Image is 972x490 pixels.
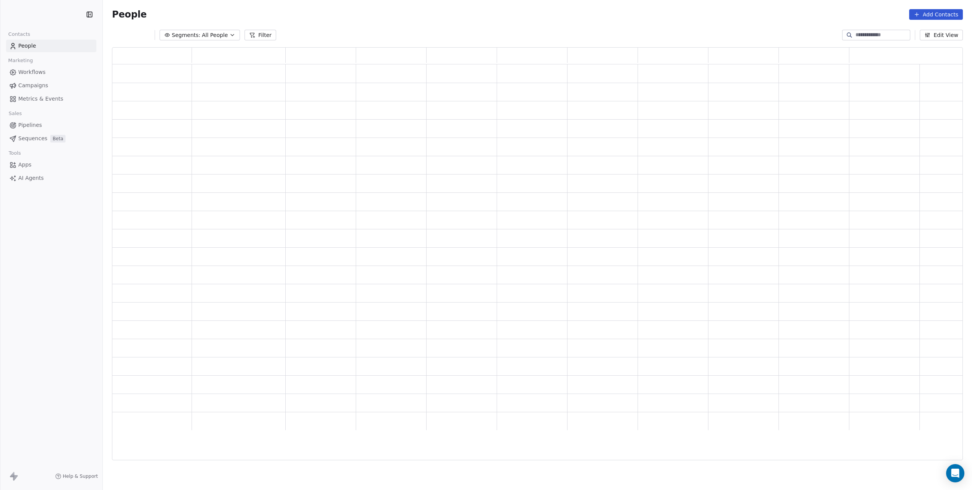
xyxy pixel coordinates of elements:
span: People [18,42,36,50]
button: Edit View [920,30,963,40]
a: Metrics & Events [6,93,96,105]
span: Workflows [18,68,46,76]
button: Add Contacts [909,9,963,20]
span: All People [202,31,228,39]
span: People [112,9,147,20]
a: Campaigns [6,79,96,92]
span: AI Agents [18,174,44,182]
span: Sales [5,108,25,119]
button: Filter [245,30,276,40]
span: Campaigns [18,82,48,90]
div: grid [112,64,963,461]
div: Open Intercom Messenger [946,464,964,482]
a: Help & Support [55,473,98,479]
a: AI Agents [6,172,96,184]
span: Pipelines [18,121,42,129]
span: Beta [50,135,66,143]
span: Marketing [5,55,36,66]
span: Metrics & Events [18,95,63,103]
a: Apps [6,159,96,171]
a: Pipelines [6,119,96,131]
span: Apps [18,161,32,169]
a: Workflows [6,66,96,78]
span: Contacts [5,29,34,40]
span: Help & Support [63,473,98,479]
span: Sequences [18,135,47,143]
span: Segments: [172,31,200,39]
a: People [6,40,96,52]
a: SequencesBeta [6,132,96,145]
span: Tools [5,147,24,159]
